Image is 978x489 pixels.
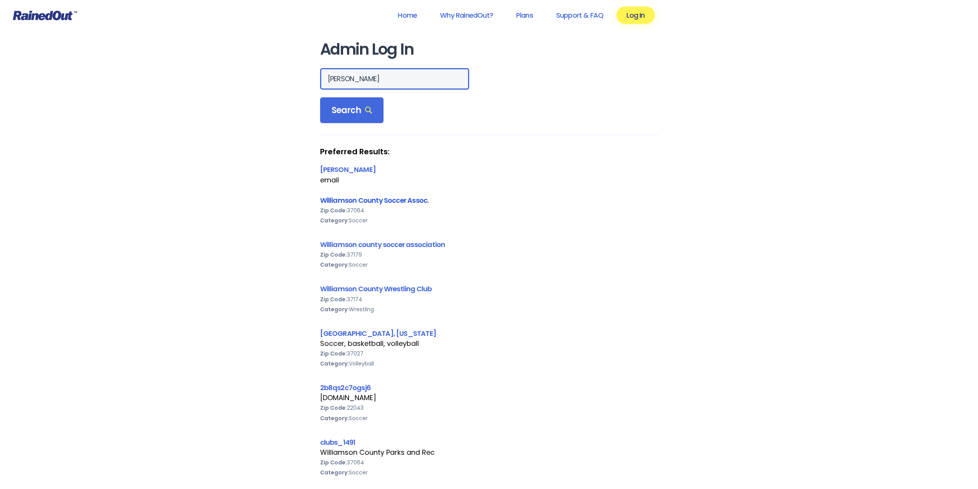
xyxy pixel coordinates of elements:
b: Zip Code: [320,404,347,412]
a: Log In [616,7,654,24]
div: 37064 [320,457,658,467]
div: [PERSON_NAME] [320,164,658,175]
b: Category: [320,261,349,269]
b: Zip Code: [320,251,347,259]
div: email [320,175,658,185]
input: Search Orgs… [320,68,469,90]
div: [GEOGRAPHIC_DATA], [US_STATE] [320,328,658,339]
a: Williamson County Wrestling Club [320,284,432,294]
div: [DOMAIN_NAME] [320,393,658,403]
div: clubs_1491 [320,437,658,447]
b: Category: [320,360,349,367]
div: 2b8qs2c7ogsj6 [320,382,658,393]
div: 37174 [320,294,658,304]
a: Support & FAQ [546,7,613,24]
span: Search [332,105,372,116]
a: Why RainedOut? [430,7,503,24]
div: Soccer [320,260,658,270]
b: Zip Code: [320,207,347,214]
div: Williamson County Wrestling Club [320,284,658,294]
b: Category: [320,469,349,476]
div: Soccer [320,467,658,477]
b: Category: [320,305,349,313]
a: 2b8qs2c7ogsj6 [320,383,371,392]
div: Williamson County Parks and Rec [320,447,658,457]
div: Williamson county soccer association [320,239,658,250]
div: Williamson County Soccer Assoc. [320,195,658,205]
div: Wrestling [320,304,658,314]
a: Williamson county soccer association [320,240,445,249]
a: [PERSON_NAME] [320,165,376,174]
div: Volleyball [320,359,658,369]
div: Search [320,97,384,124]
b: Category: [320,414,349,422]
a: Williamson County Soccer Assoc. [320,195,429,205]
b: Zip Code: [320,295,347,303]
b: Zip Code: [320,459,347,466]
div: 37064 [320,205,658,215]
b: Zip Code: [320,350,347,357]
div: 37179 [320,250,658,260]
div: Soccer [320,413,658,423]
a: clubs_1491 [320,437,355,447]
div: 22043 [320,403,658,413]
div: 37027 [320,349,658,359]
a: [GEOGRAPHIC_DATA], [US_STATE] [320,329,437,338]
a: Plans [506,7,543,24]
b: Category: [320,217,349,224]
h1: Admin Log In [320,41,658,58]
div: Soccer, basketball, volleyball [320,339,658,349]
a: Home [388,7,427,24]
strong: Preferred Results: [320,147,658,157]
div: Soccer [320,215,658,225]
